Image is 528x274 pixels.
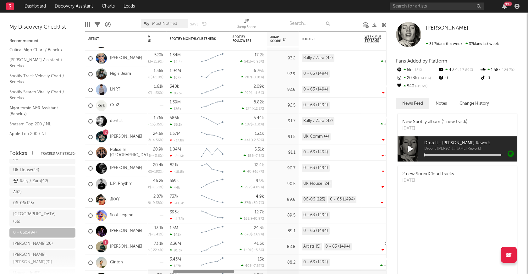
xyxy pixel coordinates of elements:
div: +3.65 % [381,122,396,126]
span: 37k fans last week [426,42,499,46]
div: 0 - 63 (1494) [302,227,330,235]
span: -15 % [411,68,422,72]
div: 73.1k [154,242,163,246]
a: [PERSON_NAME] Assistant / Benelux [9,57,69,69]
span: +167 % [252,170,263,173]
div: 520k [154,53,163,57]
a: [PERSON_NAME] [110,56,142,61]
div: UK House ( 24 ) [13,167,39,174]
div: 92.6 [270,86,295,94]
span: 187 [245,123,251,126]
svg: Chart title [198,239,226,255]
div: 14.4k [170,60,183,64]
div: 1.76k [154,116,163,120]
a: [PERSON_NAME], [PERSON_NAME](31) [9,250,75,267]
svg: Chart title [198,192,226,208]
span: +40.9 % [250,217,263,221]
a: JKAY [110,197,119,202]
a: 0 - 63(1494) [9,228,75,238]
div: -26.1 % [382,169,396,173]
button: 99+ [502,4,507,9]
div: -10.4 % [382,248,396,252]
div: ( ) [241,122,264,126]
span: -24.7 % [501,68,514,72]
div: New Spotify album (1 new track) [402,119,467,125]
a: [PERSON_NAME] [110,228,142,234]
div: 540 [396,82,438,90]
span: +182 % [152,170,162,173]
a: Rally / Zara(42) [9,177,75,186]
div: Artist [88,37,135,41]
div: 559k [170,179,179,183]
a: [GEOGRAPHIC_DATA](56) [9,210,75,227]
svg: Chart title [198,208,226,223]
div: 107k [170,75,181,79]
div: 0 - 63 (1494) [302,101,330,109]
a: Shazam Top 200 / NL [9,121,69,128]
div: [GEOGRAPHIC_DATA] ( 56 ) [13,211,58,226]
div: [PERSON_NAME], [PERSON_NAME] ( 31 ) [13,251,58,266]
div: 20.9k [153,147,163,151]
div: 91.3k [170,248,182,252]
span: +65.1 % [151,186,162,189]
button: Notes [429,98,453,109]
span: -12.2 % [253,107,263,111]
span: +5.41 % [151,233,162,236]
div: UK Comm (4) [302,133,331,140]
div: -37.8k [170,138,184,142]
div: 0 - 63 (1494) [302,164,330,172]
span: 31.7k fans this week [426,42,462,46]
div: Jump Score [237,16,256,34]
svg: Chart title [198,176,226,192]
div: 46.2k [153,179,163,183]
span: -3.69 % [252,233,263,236]
div: 1.39M [170,100,181,104]
svg: Chart title [198,82,226,98]
div: 2.36M [170,242,181,246]
div: 12.4k [254,163,264,167]
span: -8.01 % [252,76,263,79]
a: [PERSON_NAME](20) [9,239,75,249]
div: ( ) [140,138,163,142]
span: -7.5 % [254,154,263,158]
svg: Chart title [198,51,226,66]
div: [PERSON_NAME] ( 20 ) [13,240,53,248]
a: UK House(24) [9,166,75,175]
svg: Chart title [198,66,226,82]
span: -14.6 % [417,77,431,80]
div: 20.3k [396,74,438,82]
div: 88.8 [270,243,295,251]
a: dentist [110,118,123,124]
div: 91.5 [270,133,295,141]
div: ( ) [244,154,264,158]
div: 0 [438,74,480,82]
span: 29 [146,201,150,205]
div: -41.3k [170,201,184,205]
div: 340k [170,85,179,89]
div: [DATE] [402,178,454,184]
div: -4.72k [170,217,184,221]
a: [PERSON_NAME] [426,25,468,31]
div: ( ) [240,216,264,221]
div: 1.36k [154,69,163,73]
div: ( ) [240,232,264,236]
a: 06-06(125) [9,199,75,208]
div: Spotify Followers [233,35,255,43]
span: Fans Added by Platform [396,59,447,63]
div: 2 new SoundCloud tracks [402,171,454,178]
a: Spotify Search Virality Chart / Benelux [9,89,69,101]
div: 0 - 63 (1494) [328,196,356,203]
div: 1.37M [170,132,180,136]
a: [PERSON_NAME] [110,244,142,249]
a: AI(2) [9,188,75,197]
div: ( ) [240,138,264,142]
span: -35 % [155,123,162,126]
div: -10.8k [170,170,184,174]
div: 2.87k [153,195,163,199]
span: 441 [245,139,250,142]
div: 06-06 (125) [302,196,327,203]
div: -3.03 % [382,185,396,189]
span: 1.19k [244,249,252,252]
div: 8.82k [254,100,264,104]
span: 274 [246,107,252,111]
